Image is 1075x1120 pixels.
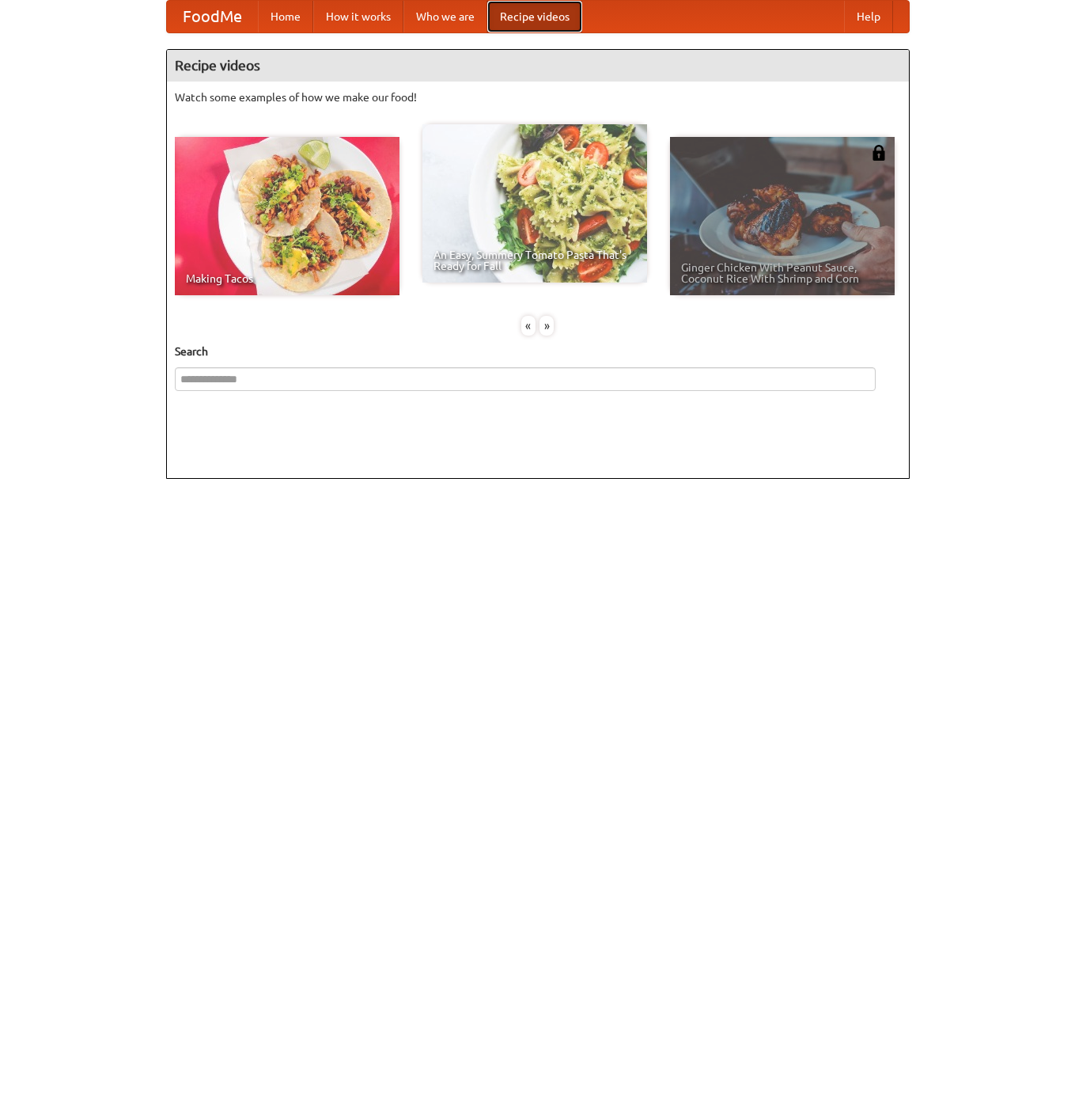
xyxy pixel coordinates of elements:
a: Help [844,1,893,32]
div: » [539,316,554,336]
a: Making Tacos [175,137,399,295]
a: Who we are [403,1,487,32]
a: How it works [313,1,403,32]
span: An Easy, Summery Tomato Pasta That's Ready for Fall [433,249,636,271]
div: « [521,316,536,336]
img: 483408.png [871,145,887,161]
h4: Recipe videos [167,50,909,82]
a: Recipe videos [487,1,582,32]
span: Making Tacos [186,273,388,284]
p: Watch some examples of how we make our food! [175,89,901,105]
a: Home [258,1,313,32]
a: An Easy, Summery Tomato Pasta That's Ready for Fall [422,124,647,283]
h5: Search [175,344,901,359]
a: FoodMe [167,1,258,32]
